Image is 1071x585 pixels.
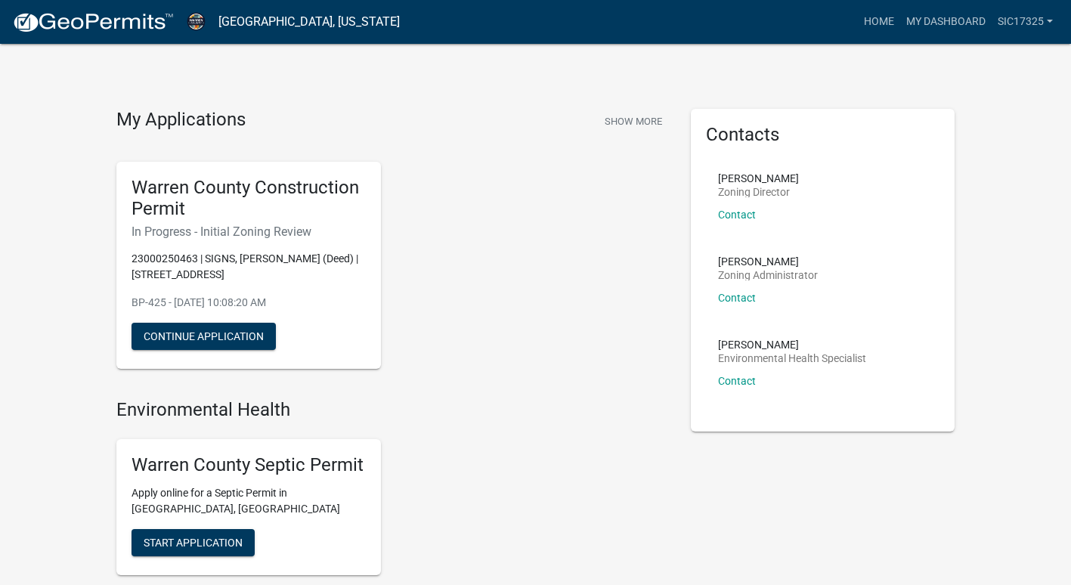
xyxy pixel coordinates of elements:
[132,485,366,517] p: Apply online for a Septic Permit in [GEOGRAPHIC_DATA], [GEOGRAPHIC_DATA]
[132,295,366,311] p: BP-425 - [DATE] 10:08:20 AM
[132,323,276,350] button: Continue Application
[116,109,246,132] h4: My Applications
[132,224,366,239] h6: In Progress - Initial Zoning Review
[599,109,668,134] button: Show More
[718,209,756,221] a: Contact
[116,399,668,421] h4: Environmental Health
[132,454,366,476] h5: Warren County Septic Permit
[718,339,866,350] p: [PERSON_NAME]
[992,8,1059,36] a: Sic17325
[132,251,366,283] p: 23000250463 | SIGNS, [PERSON_NAME] (Deed) | [STREET_ADDRESS]
[132,529,255,556] button: Start Application
[718,353,866,364] p: Environmental Health Specialist
[718,187,799,197] p: Zoning Director
[706,124,940,146] h5: Contacts
[144,536,243,548] span: Start Application
[900,8,992,36] a: My Dashboard
[718,375,756,387] a: Contact
[858,8,900,36] a: Home
[218,9,400,35] a: [GEOGRAPHIC_DATA], [US_STATE]
[186,11,206,32] img: Warren County, Iowa
[718,173,799,184] p: [PERSON_NAME]
[718,292,756,304] a: Contact
[132,177,366,221] h5: Warren County Construction Permit
[718,270,818,280] p: Zoning Administrator
[718,256,818,267] p: [PERSON_NAME]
